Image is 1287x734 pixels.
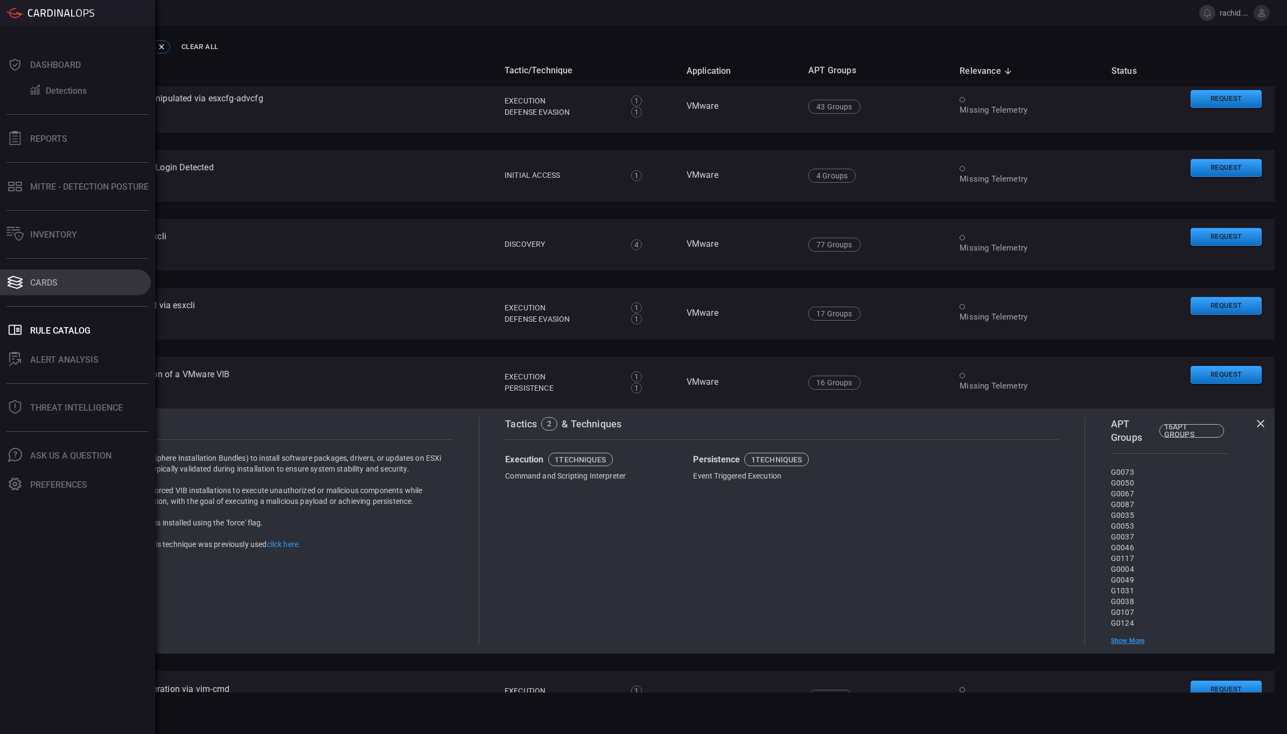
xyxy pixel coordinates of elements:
[1111,521,1228,531] div: G0053
[808,376,861,390] div: 16 Groups
[1111,564,1228,574] div: G0004
[64,485,453,517] p: An attacker may leverage forced VIB installations to execute unauthorized or malicious components...
[30,134,67,144] div: Reports
[1191,366,1262,384] button: Request
[505,314,619,325] div: Defense Evasion
[631,107,642,117] div: 1
[1111,607,1228,618] div: G0107
[64,539,453,550] p: To read more about how this technique was previously used
[505,417,1059,431] div: Tactics & Techniques
[30,60,81,70] div: Dashboard
[30,326,90,336] div: Rule Catalog
[1191,90,1262,108] button: Request
[678,150,800,202] td: VMware
[1191,159,1262,177] button: Request
[496,56,678,86] th: Tactic/Technique
[693,453,870,466] div: Persistence
[43,150,496,202] td: VMware - Default Account Login Detected
[64,517,453,539] p: This rule alerts when a VIB is installed using the 'force' flag.
[555,456,606,463] div: 1 techniques
[505,383,619,394] div: Persistence
[1111,499,1228,510] div: G0087
[64,453,453,485] p: VMware ESXi uses VIBs (vSphere Installation Bundles) to install software packages, drivers, or up...
[46,86,87,96] div: Detections
[64,417,453,431] div: Description
[505,239,619,250] div: Discovery
[30,451,111,461] div: Ask Us A Question
[43,671,496,723] td: VMware - Guest VM Enumeration via vim-cmd
[1111,618,1228,628] div: G0124
[30,182,149,192] div: MITRE - Detection Posture
[631,314,642,324] div: 1
[808,169,856,183] div: 4 Groups
[960,311,1094,323] div: Missing Telemetry
[43,288,496,340] td: VMware - Firewall Disabled via esxcli
[43,357,496,408] td: VMware - Forced Installation of a VMware VIB
[1111,488,1228,499] div: G0067
[631,170,642,181] div: 1
[751,456,802,463] div: 1 techniques
[30,230,77,240] div: Inventory
[505,453,682,466] div: Execution
[631,95,642,106] div: 1
[960,105,1094,116] div: Missing Telemetry
[30,480,87,490] div: Preferences
[1111,574,1228,585] div: G0049
[30,403,123,413] div: Threat Intelligence
[678,219,800,271] td: VMware
[808,690,852,704] div: 1 Group
[1111,417,1228,445] div: APT Groups
[1111,477,1228,488] div: G0050
[505,470,682,481] div: Command and Scripting Interpreter
[808,100,861,114] div: 43 Groups
[43,81,496,133] td: VMware - Buffer Cache Manipulated via esxcfg-advcfg
[43,219,496,271] td: VMware - Discovery via esxcli
[1111,636,1228,645] div: Show More
[505,685,619,697] div: Execution
[1111,585,1228,596] div: G1031
[1111,467,1228,477] div: G0073
[1111,531,1228,542] div: G0037
[960,174,1094,185] div: Missing Telemetry
[505,302,619,314] div: Execution
[678,288,800,340] td: VMware
[631,685,642,696] div: 1
[693,470,870,481] div: Event Triggered Execution
[1220,9,1249,17] span: rachid.gottih
[505,95,619,107] div: Execution
[631,239,642,250] div: 4
[547,420,551,427] div: 2
[505,107,619,118] div: Defense Evasion
[1191,297,1262,315] button: Request
[678,671,800,723] td: VMware
[1111,628,1228,639] div: G1035
[30,278,58,288] div: Cards
[678,81,800,133] td: VMware
[505,170,619,181] div: Initial Access
[631,383,642,393] div: 1
[808,307,861,321] div: 17 Groups
[631,302,642,313] div: 1
[179,39,221,56] button: Clear All
[1191,228,1262,246] button: Request
[1111,542,1228,553] div: G0046
[1111,553,1228,564] div: G0117
[687,65,745,78] span: Application
[960,243,1094,254] div: Missing Telemetry
[800,56,951,86] th: APT Groups
[631,371,642,382] div: 1
[1111,510,1228,521] div: G0035
[30,355,99,365] div: ALERT ANALYSIS
[960,380,1094,392] div: Missing Telemetry
[1111,596,1228,607] div: G0038
[960,65,1015,78] span: Relevance
[1111,65,1151,78] span: Status
[505,371,619,383] div: Execution
[678,357,800,408] td: VMware
[808,238,861,252] div: 77 Groups
[1164,423,1219,438] div: 16 APT GROUPS
[1191,681,1262,698] button: Request
[267,540,301,549] a: click here.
